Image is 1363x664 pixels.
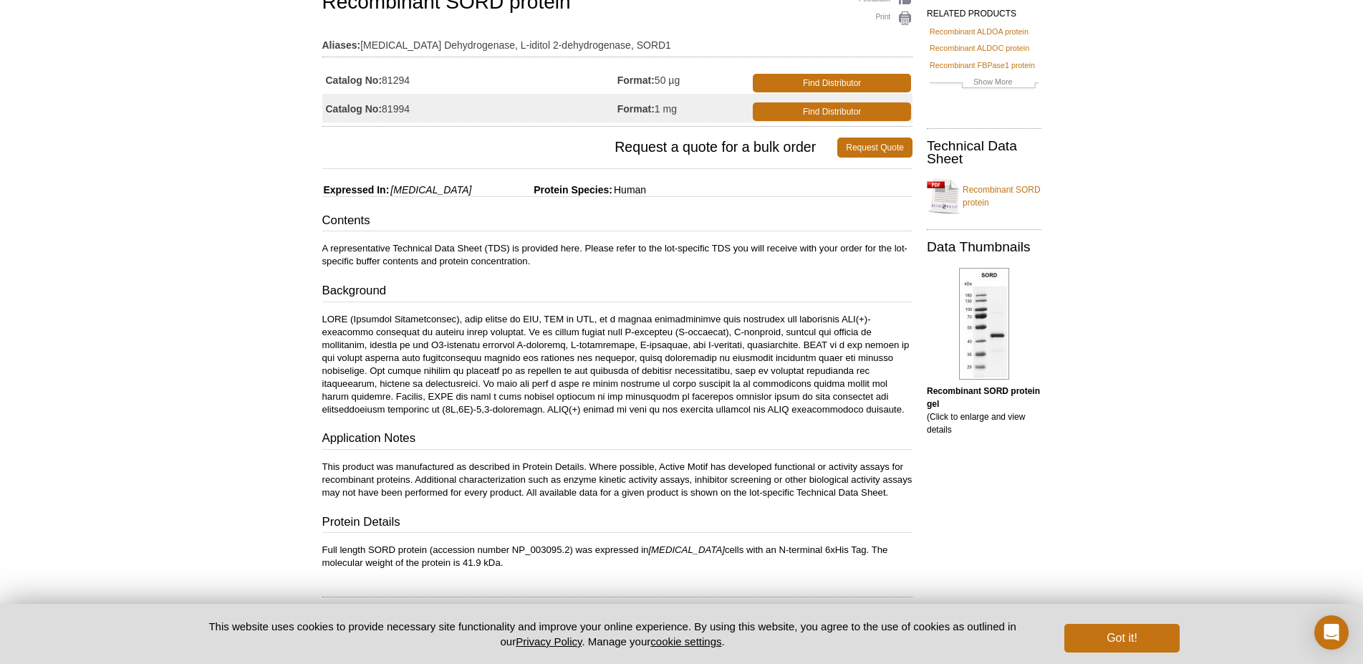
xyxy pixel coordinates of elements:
span: Expressed In: [322,184,390,196]
p: Full length SORD protein (accession number NP_003095.2) was expressed in cells with an N-terminal... [322,544,912,569]
a: Show More [930,75,1039,92]
a: Recombinant FBPase1 protein [930,59,1035,72]
button: Got it! [1064,624,1179,653]
span: Request a quote for a bulk order [322,138,838,158]
p: A representative Technical Data Sheet (TDS) is provided here. Please refer to the lot-specific TD... [322,242,912,268]
td: 81294 [322,65,617,94]
td: 1 mg [617,94,750,122]
td: 81994 [322,94,617,122]
td: [MEDICAL_DATA] Dehydrogenase, L-iditol 2-dehydrogenase, SORD1 [322,30,912,53]
span: Protein Species: [474,184,612,196]
a: Recombinant ALDOC protein [930,42,1029,54]
a: Find Distributor [753,74,911,92]
strong: Catalog No: [326,102,382,115]
a: Request Quote [837,138,912,158]
p: (Click to enlarge and view details [927,385,1041,436]
i: [MEDICAL_DATA] [390,184,471,196]
b: Recombinant SORD protein gel [927,386,1040,409]
div: Open Intercom Messenger [1314,615,1349,650]
h3: Protein Details [322,514,912,534]
strong: Aliases: [322,39,361,52]
strong: Format: [617,102,655,115]
strong: Format: [617,74,655,87]
a: Print [859,11,912,27]
p: This website uses cookies to provide necessary site functionality and improve your online experie... [184,619,1041,649]
h3: Background [322,282,912,302]
p: LORE (Ipsumdol Sitametconsec), adip elitse do EIU, TEM in UTL, et d magnaa enimadminimve quis nos... [322,313,912,416]
a: Privacy Policy [516,635,582,648]
h3: Application Notes [322,430,912,450]
a: Recombinant ALDOA protein [930,25,1029,38]
h3: Contents [322,212,912,232]
button: cookie settings [650,635,721,648]
h2: Technical Data Sheet [927,140,1041,165]
img: Recombinant SORD protein gel [959,268,1009,380]
strong: Catalog No: [326,74,382,87]
i: [MEDICAL_DATA] [648,544,725,555]
span: Human [612,184,646,196]
p: This product was manufactured as described in Protein Details. Where possible, Active Motif has d... [322,461,912,499]
h2: Data Thumbnails [927,241,1041,254]
a: Recombinant SORD protein [927,175,1041,218]
a: Find Distributor [753,102,911,121]
td: 50 µg [617,65,750,94]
